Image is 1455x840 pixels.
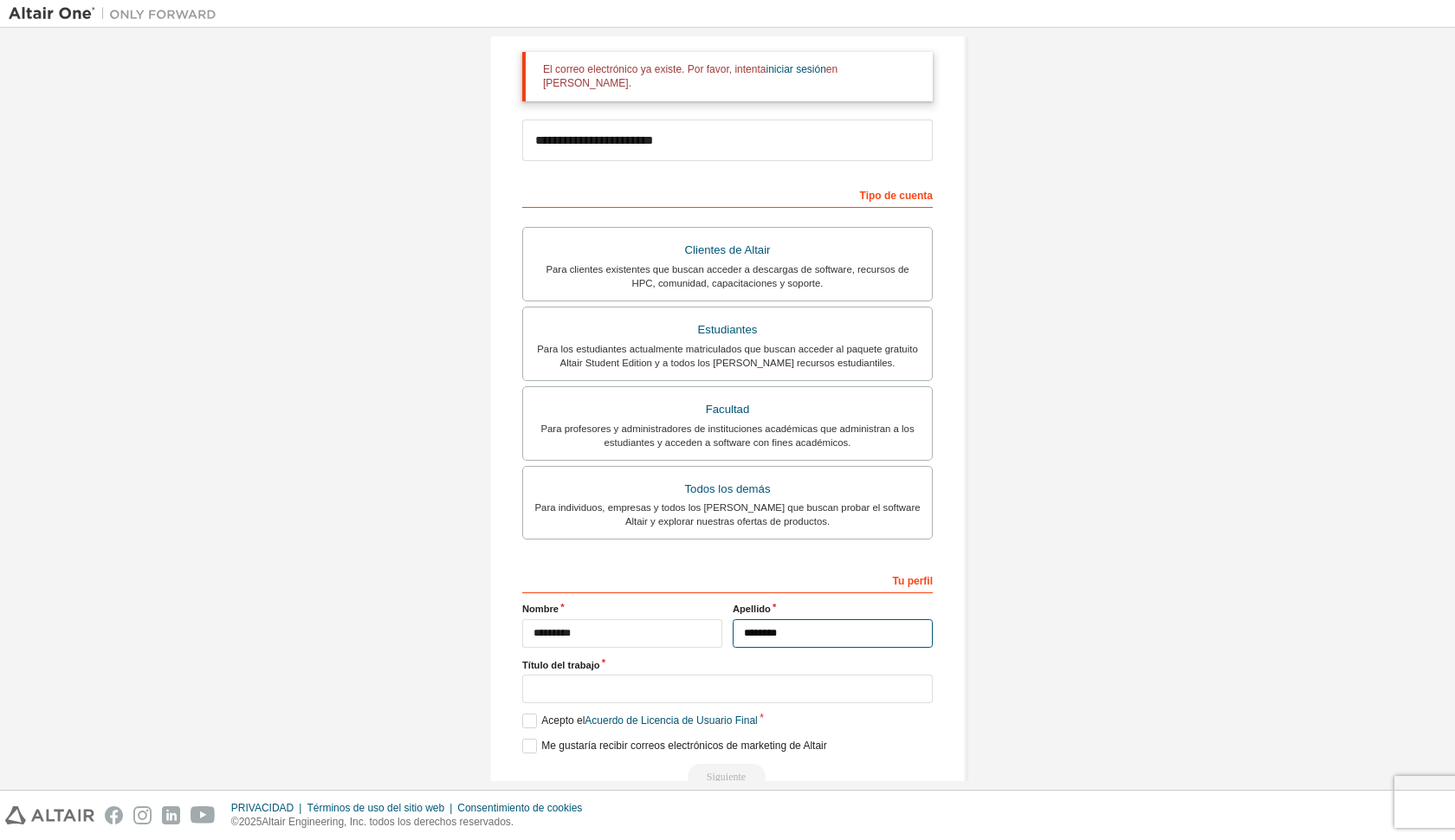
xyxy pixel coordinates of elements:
[522,602,722,616] label: Nombre
[133,806,152,824] img: instagram.svg
[533,477,921,501] div: Todos los demás
[9,5,225,23] img: Altair Uno
[533,262,921,290] div: Para clientes existentes que buscan acceder a descargas de software, recursos de HPC, comunidad, ...
[533,342,921,370] div: Para los estudiantes actualmente matriculados que buscan acceder al paquete gratuito Altair Stude...
[522,658,933,672] label: Título del trabajo
[533,238,921,262] div: Clientes de Altair
[5,806,94,824] img: altair_logo.svg
[457,801,592,815] div: Consentimiento de cookies
[162,806,180,824] img: linkedin.svg
[533,501,921,528] div: Para individuos, empresas y todos los [PERSON_NAME] que buscan probar el software Altair y explor...
[533,318,921,342] div: Estudiantes
[231,801,307,815] div: PRIVACIDAD
[522,180,933,208] div: Tipo de cuenta
[733,602,933,616] label: Apellido
[105,806,123,824] img: facebook.svg
[766,63,825,75] a: iniciar sesión
[543,62,919,91] div: El correo electrónico ya existe. Por favor, intenta en [PERSON_NAME].
[522,739,827,753] label: Me gustaría recibir correos electrónicos de marketing de Altair
[522,764,933,790] div: El correo electrónico ya existe
[533,397,921,422] div: Facultad
[307,801,457,815] div: Términos de uso del sitio web
[585,714,757,727] a: Acuerdo de Licencia de Usuario Final
[522,565,933,593] div: Tu perfil
[231,815,593,830] p: © 2025 Altair Engineering, Inc. todos los derechos reservados.
[522,714,758,728] label: Acepto el
[533,422,921,449] div: Para profesores y administradores de instituciones académicas que administran a los estudiantes y...
[191,806,216,824] img: youtube.svg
